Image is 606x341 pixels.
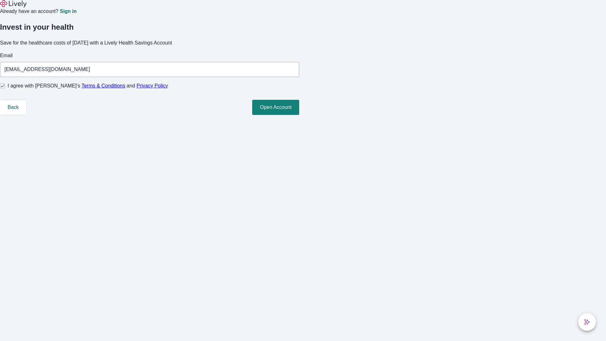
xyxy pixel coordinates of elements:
button: Open Account [252,100,299,115]
a: Privacy Policy [137,83,168,88]
a: Sign in [60,9,76,14]
a: Terms & Conditions [81,83,125,88]
button: chat [578,313,596,331]
span: I agree with [PERSON_NAME]’s and [8,82,168,90]
svg: Lively AI Assistant [584,319,590,325]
